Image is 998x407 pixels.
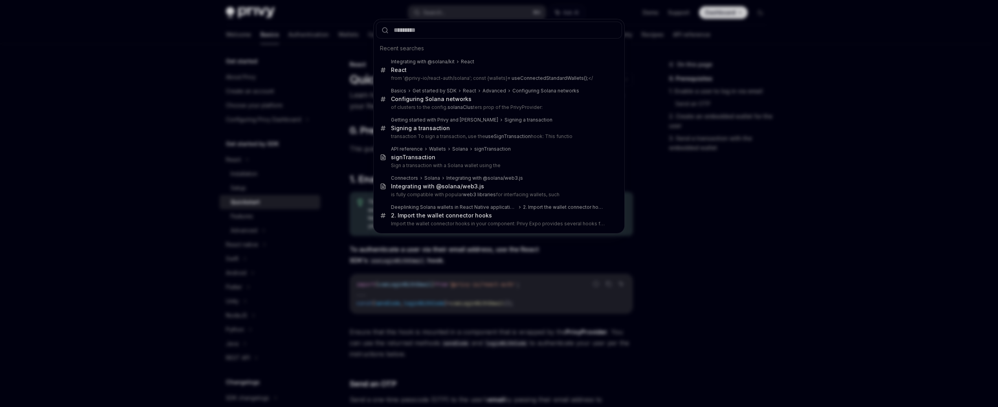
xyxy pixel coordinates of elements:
div: Connectors [391,175,418,181]
div: Wallets [429,146,446,152]
div: Configuring Solana networks [391,96,471,103]
span: Recent searches [380,44,424,52]
div: Signing a transaction [505,117,552,123]
div: Integrating with @solana/kit [391,59,455,65]
div: Integrating with @solana/web3.js [446,175,523,181]
div: Solana [452,146,468,152]
b: solanaClus [448,104,473,110]
div: Get started by SDK [413,88,457,94]
div: Basics [391,88,406,94]
mark: </ [508,75,593,81]
div: Getting started with Privy and [PERSON_NAME] [391,117,498,123]
div: Solana [424,175,440,181]
p: transaction To sign a transaction, use the hook: This functio [391,133,605,140]
p: is fully compatible with popular for interfacing wallets, such [391,192,605,198]
p: Import the wallet connector hooks in your component: Privy Expo provides several hooks for wallet de [391,221,605,227]
div: 2. Import the wallet connector hooks [391,212,492,219]
div: signTransaction [474,146,511,152]
div: 2. Import the wallet connector hooks [523,204,605,210]
div: Integrating with @solana/web3.js [391,183,484,190]
div: React [391,66,407,74]
b: = useConnectedStandardWallets(); [508,75,588,81]
div: Transaction [391,154,435,161]
div: API reference [391,146,423,152]
div: Configuring Solana networks [512,88,579,94]
div: React [463,88,476,94]
b: web3 libraries [463,192,496,197]
div: Signing a transaction [391,125,450,132]
div: React [461,59,474,65]
b: useSignTransaction [485,133,531,139]
p: of clusters to the config. ters prop of the PrivyProvider: [391,104,605,110]
p: from '@privy-io/react-auth/solana'; const {wallets} [391,75,605,81]
div: Deeplinking Solana wallets in React Native applications [391,204,517,210]
div: Advanced [482,88,506,94]
p: Sign a transaction with a Solana wallet using the [391,162,605,169]
b: sign [391,154,402,160]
